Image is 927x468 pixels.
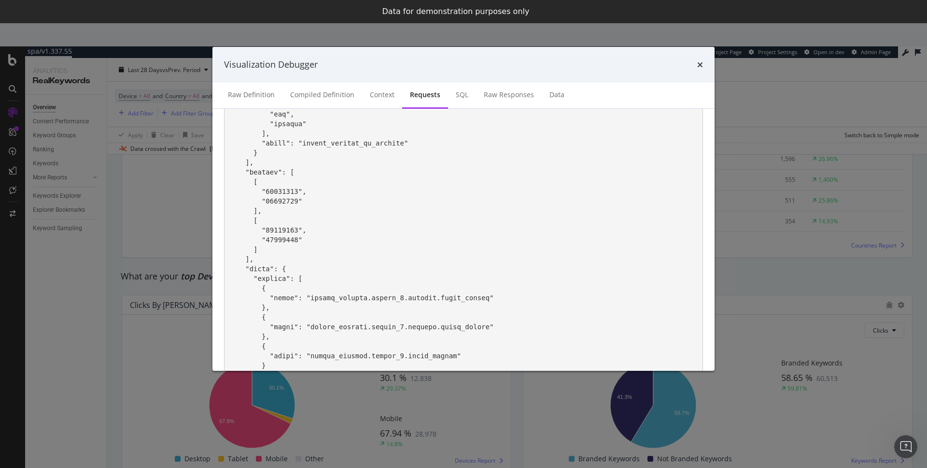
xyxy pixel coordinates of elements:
div: Context [370,90,394,100]
div: Data [549,90,564,100]
div: Raw Definition [228,90,275,100]
div: SQL [456,90,468,100]
div: Requests [410,90,440,100]
div: times [697,58,703,71]
div: Data for demonstration purposes only [382,7,530,16]
iframe: Intercom live chat [894,435,917,458]
div: modal [212,47,715,371]
div: Raw Responses [484,90,534,100]
div: Compiled Definition [290,90,354,100]
div: Visualization Debugger [224,58,318,71]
